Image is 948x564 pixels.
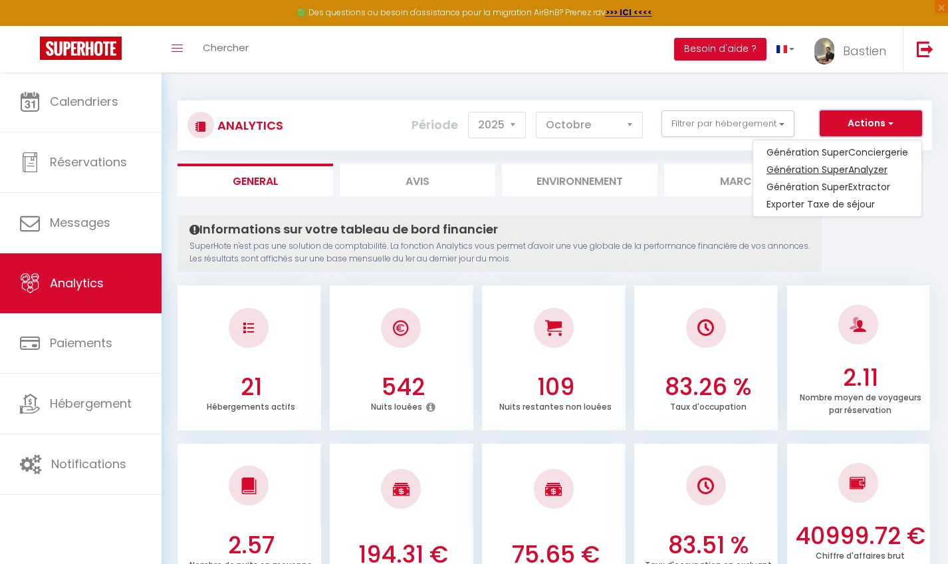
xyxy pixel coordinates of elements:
[371,398,422,412] p: Nuits louées
[753,161,921,178] a: Génération SuperAnalyzer
[185,531,318,559] h3: 2.57
[670,398,747,412] p: Taux d'occupation
[50,214,110,231] span: Messages
[207,398,295,412] p: Hébergements actifs
[697,478,714,494] img: NO IMAGE
[185,373,318,401] h3: 21
[674,38,767,61] button: Besoin d'aide ?
[664,164,820,196] li: Marché
[40,37,122,60] img: Super Booking
[753,196,921,213] a: Exporter Taxe de séjour
[753,144,921,161] a: Génération SuperConciergerie
[820,110,922,137] button: Actions
[642,531,774,559] h3: 83.51 %
[661,110,794,137] button: Filtrer par hébergement
[412,110,458,140] label: Période
[794,522,927,550] h3: 40999.72 €
[489,373,622,401] h3: 109
[843,43,886,59] span: Bastien
[189,240,810,265] p: SuperHote n'est pas une solution de comptabilité. La fonction Analytics vous permet d'avoir une v...
[50,395,132,412] span: Hébergement
[850,475,866,491] img: NO IMAGE
[753,178,921,196] a: Génération SuperExtractor
[203,41,249,55] span: Chercher
[804,26,903,72] a: ... Bastien
[814,38,834,65] img: ...
[50,335,112,351] span: Paiements
[50,275,104,291] span: Analytics
[50,154,127,170] span: Réservations
[214,110,283,140] h3: Analytics
[337,373,470,401] h3: 542
[917,41,933,57] img: logout
[642,373,774,401] h3: 83.26 %
[800,389,921,416] p: Nombre moyen de voyageurs par réservation
[50,93,118,110] span: Calendriers
[178,164,333,196] li: General
[502,164,657,196] li: Environnement
[243,323,254,333] img: NO IMAGE
[189,222,810,237] h4: Informations sur votre tableau de bord financier
[499,398,612,412] p: Nuits restantes non louées
[606,7,652,18] a: >>> ICI <<<<
[51,456,126,472] span: Notifications
[193,26,259,72] a: Chercher
[340,164,495,196] li: Avis
[794,364,927,392] h3: 2.11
